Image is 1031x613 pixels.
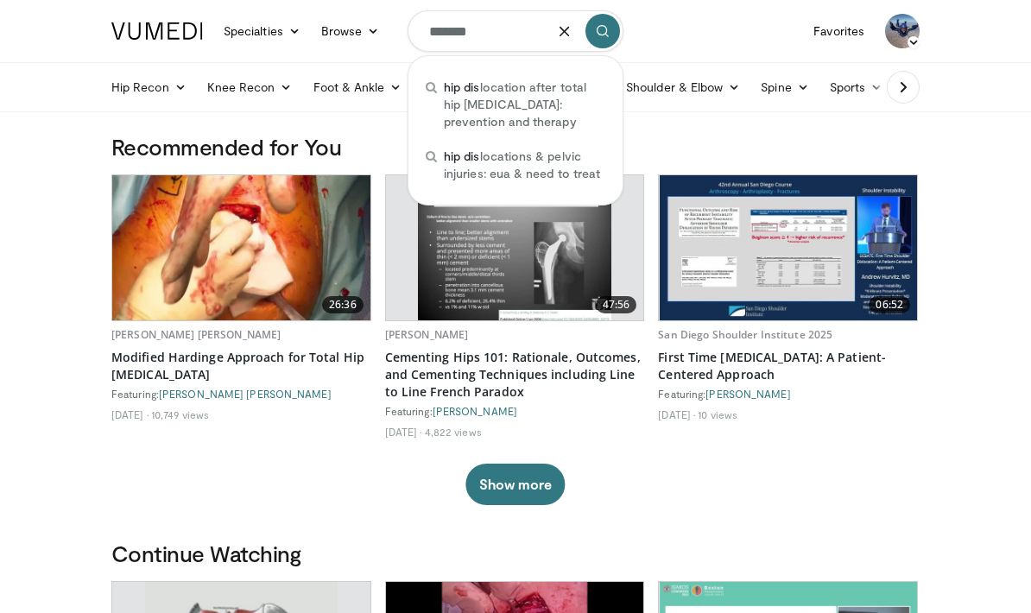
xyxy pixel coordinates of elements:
a: [PERSON_NAME] [PERSON_NAME] [159,388,332,400]
a: Knee Recon [197,70,303,104]
a: First Time [MEDICAL_DATA]: A Patient-Centered Approach [658,349,918,383]
span: 06:52 [869,296,910,313]
li: [DATE] [111,408,149,421]
a: Sports [819,70,894,104]
li: [DATE] [385,425,422,439]
button: Show more [465,464,565,505]
a: Cementing Hips 101: Rationale, Outcomes, and Cementing Techniques including Line to Line French P... [385,349,645,401]
a: 26:36 [112,175,370,320]
li: 10,749 views [151,408,209,421]
a: 06:52 [659,175,917,320]
h3: Continue Watching [111,540,920,567]
a: [PERSON_NAME] [705,388,790,400]
a: Foot & Ankle [303,70,413,104]
span: hip dis [444,79,480,94]
a: [PERSON_NAME] [433,405,517,417]
a: [PERSON_NAME] [385,327,469,342]
a: Spine [750,70,819,104]
span: 26:36 [322,296,364,313]
img: VuMedi Logo [111,22,203,40]
span: 47:56 [596,296,637,313]
li: 4,822 views [425,425,482,439]
a: 47:56 [386,175,644,320]
a: San Diego Shoulder Institute 2025 [658,327,832,342]
a: Browse [311,14,390,48]
span: location after total hip [MEDICAL_DATA]: prevention and therapy [444,79,605,130]
a: Specialties [213,14,311,48]
input: Search topics, interventions [408,10,623,52]
img: b6066b0e-d30b-4e45-b273-17a8f4ae7018.620x360_q85_upscale.jpg [660,175,917,320]
img: b58c57b4-9187-4c70-8783-e4f7a92b96ca.620x360_q85_upscale.jpg [418,175,611,320]
a: [PERSON_NAME] [PERSON_NAME] [111,327,281,342]
h3: Recommended for You [111,133,920,161]
span: hip dis [444,149,480,163]
a: Favorites [803,14,875,48]
div: Featuring: [385,404,645,418]
img: Avatar [885,14,920,48]
div: Featuring: [658,387,918,401]
span: locations & pelvic injuries: eua & need to treat [444,148,605,182]
div: Featuring: [111,387,371,401]
a: Hip Recon [101,70,197,104]
li: 10 views [698,408,737,421]
a: Modified Hardinge Approach for Total Hip [MEDICAL_DATA] [111,349,371,383]
li: [DATE] [658,408,695,421]
img: e4f4e4a0-26bd-4e35-9fbb-bdfac94fc0d8.620x360_q85_upscale.jpg [112,175,370,320]
a: Shoulder & Elbow [616,70,750,104]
